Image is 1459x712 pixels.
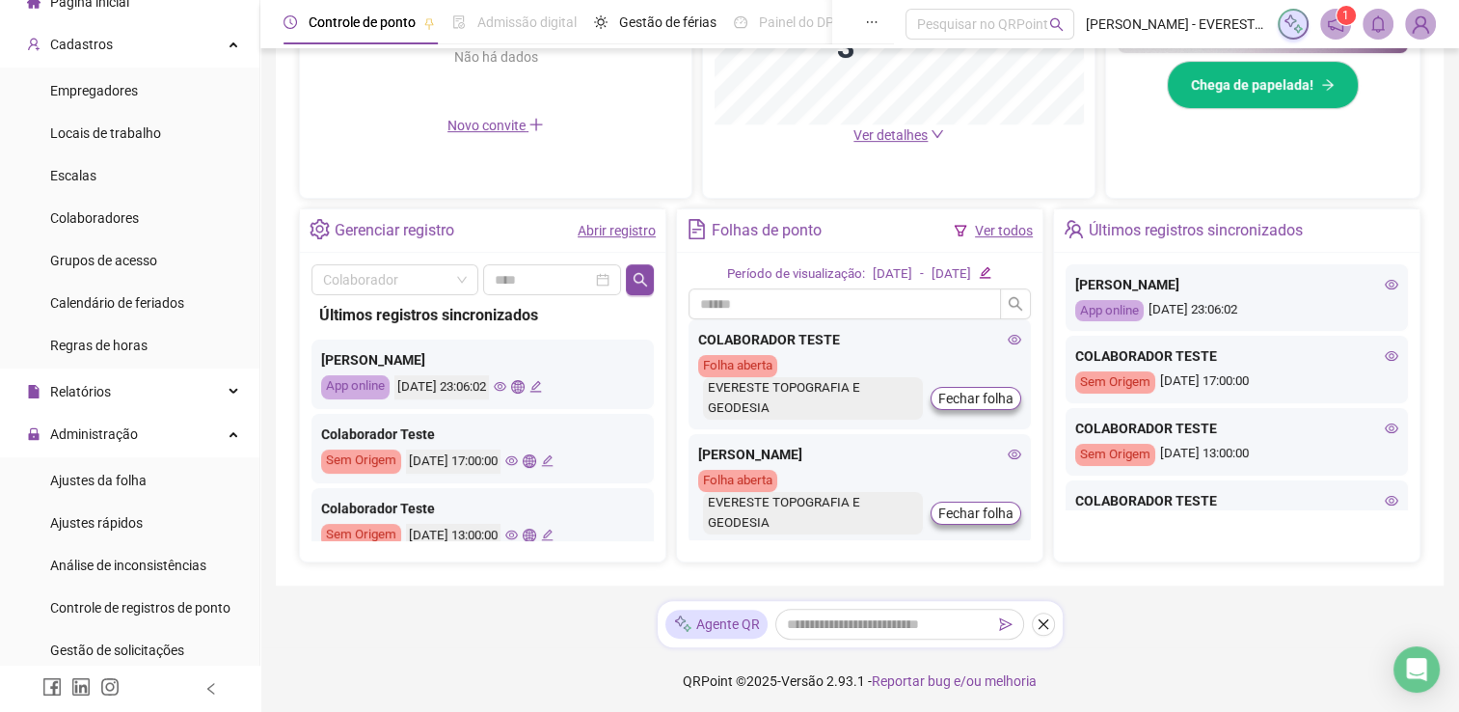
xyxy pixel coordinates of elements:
[541,454,554,467] span: edit
[523,454,535,467] span: global
[759,14,834,30] span: Painel do DP
[1075,300,1144,322] div: App online
[494,380,506,393] span: eye
[698,355,777,377] div: Folha aberta
[452,15,466,29] span: file-done
[1191,74,1313,96] span: Chega de papelada!
[619,14,716,30] span: Gestão de férias
[1337,6,1356,25] sup: 1
[523,529,535,541] span: global
[50,384,111,399] span: Relatórios
[50,37,113,52] span: Cadastros
[27,385,41,398] span: file
[50,600,230,616] span: Controle de registros de ponto
[698,329,1021,350] div: COLABORADOR TESTE
[1075,300,1398,322] div: [DATE] 23:06:02
[979,266,991,279] span: edit
[511,380,524,393] span: global
[1075,418,1398,439] div: COLABORADOR TESTE
[528,117,544,132] span: plus
[407,46,584,68] div: Não há dados
[931,502,1021,525] button: Fechar folha
[406,524,500,548] div: [DATE] 13:00:00
[872,673,1037,689] span: Reportar bug e/ou melhoria
[50,83,138,98] span: Empregadores
[931,387,1021,410] button: Fechar folha
[1369,15,1387,33] span: bell
[1037,617,1050,631] span: close
[1075,444,1398,466] div: [DATE] 13:00:00
[71,677,91,697] span: linkedin
[1075,345,1398,367] div: COLABORADOR TESTE
[1064,219,1084,239] span: team
[938,388,1013,409] span: Fechar folha
[1075,371,1398,394] div: [DATE] 17:00:00
[1393,646,1440,693] div: Open Intercom Messenger
[932,264,971,285] div: [DATE]
[50,643,184,658] span: Gestão de solicitações
[447,118,544,133] span: Novo convite
[712,214,822,247] div: Folhas de ponto
[321,349,644,370] div: [PERSON_NAME]
[42,677,62,697] span: facebook
[321,375,390,399] div: App online
[319,303,646,327] div: Últimos registros sincronizados
[1008,296,1023,312] span: search
[406,450,500,474] div: [DATE] 17:00:00
[1385,278,1398,291] span: eye
[734,15,747,29] span: dashboard
[633,272,648,288] span: search
[1327,15,1344,33] span: notification
[931,127,944,141] span: down
[284,15,297,29] span: clock-circle
[673,614,692,634] img: sparkle-icon.fc2bf0ac1784a2077858766a79e2daf3.svg
[321,498,644,519] div: Colaborador Teste
[27,427,41,441] span: lock
[938,503,1013,524] span: Fechar folha
[27,38,41,51] span: user-add
[1075,371,1155,394] div: Sem Origem
[578,223,656,238] a: Abrir registro
[975,223,1033,238] a: Ver todos
[1385,349,1398,363] span: eye
[50,210,139,226] span: Colaboradores
[698,470,777,492] div: Folha aberta
[687,219,707,239] span: file-text
[781,673,824,689] span: Versão
[1008,333,1021,346] span: eye
[1075,274,1398,295] div: [PERSON_NAME]
[920,264,924,285] div: -
[100,677,120,697] span: instagram
[321,424,644,445] div: Colaborador Teste
[204,682,218,696] span: left
[1075,490,1398,511] div: COLABORADOR TESTE
[309,14,416,30] span: Controle de ponto
[321,450,401,474] div: Sem Origem
[703,492,923,534] div: EVERESTE TOPOGRAFIA E GEODESIA
[505,529,518,541] span: eye
[1321,78,1335,92] span: arrow-right
[541,529,554,541] span: edit
[50,558,206,573] span: Análise de inconsistências
[853,127,944,143] a: Ver detalhes down
[594,15,608,29] span: sun
[954,224,967,237] span: filter
[50,515,143,531] span: Ajustes rápidos
[50,253,157,268] span: Grupos de acesso
[1008,448,1021,461] span: eye
[1075,444,1155,466] div: Sem Origem
[1342,9,1349,22] span: 1
[310,219,330,239] span: setting
[1167,61,1359,109] button: Chega de papelada!
[50,338,148,353] span: Regras de horas
[873,264,912,285] div: [DATE]
[505,454,518,467] span: eye
[1406,10,1435,39] img: 95069
[50,426,138,442] span: Administração
[1086,14,1266,35] span: [PERSON_NAME] - EVERESTE TOPOGRAFIA E GEODESIA
[999,617,1013,631] span: send
[50,168,96,183] span: Escalas
[1089,214,1303,247] div: Últimos registros sincronizados
[703,377,923,420] div: EVERESTE TOPOGRAFIA E GEODESIA
[50,125,161,141] span: Locais de trabalho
